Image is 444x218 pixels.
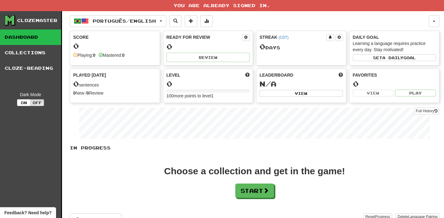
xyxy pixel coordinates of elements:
div: 0 [166,43,250,51]
a: (CDT) [278,35,288,40]
button: Seta dailygoal [353,54,436,61]
button: View [353,90,394,96]
div: Clozemaster [17,17,57,24]
div: sentences [73,80,157,88]
span: 0 [260,42,265,51]
div: Day s [260,43,343,51]
button: More stats [200,15,213,27]
strong: 0 [93,53,95,58]
div: Dark Mode [5,91,56,98]
div: Choose a collection and get in the game! [164,167,345,176]
span: 0 [73,79,79,88]
div: 100 more points to level 1 [166,93,250,99]
button: Review [166,53,250,62]
span: Score more points to level up [245,72,250,78]
button: Off [30,99,44,106]
div: Mastered: [99,52,125,58]
a: Full History [414,108,439,114]
button: Add sentence to collection [185,15,197,27]
div: New / Review [73,90,157,96]
span: a daily [382,56,403,60]
button: Play [395,90,436,96]
strong: 0 [73,91,76,96]
strong: 0 [87,91,89,96]
div: Streak [260,34,326,40]
div: 0 [353,80,436,88]
div: Playing: [73,52,95,58]
button: Português/English [70,15,166,27]
div: Favorites [353,72,436,78]
button: View [260,90,343,97]
span: Level [166,72,180,78]
div: Learning a language requires practice every day. Stay motivated! [353,40,436,53]
span: This week in points, UTC [339,72,343,78]
div: 0 [73,42,157,50]
span: Played [DATE] [73,72,106,78]
div: 0 [166,80,250,88]
strong: 0 [122,53,125,58]
button: Search sentences [169,15,182,27]
span: N/A [260,79,277,88]
button: On [17,99,31,106]
p: In Progress [70,145,439,151]
span: Open feedback widget [4,210,51,216]
span: Português / English [93,18,156,24]
div: Score [73,34,157,40]
span: Leaderboard [260,72,293,78]
div: Daily Goal [353,34,436,40]
button: Start [235,184,274,198]
div: Ready for Review [166,34,242,40]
